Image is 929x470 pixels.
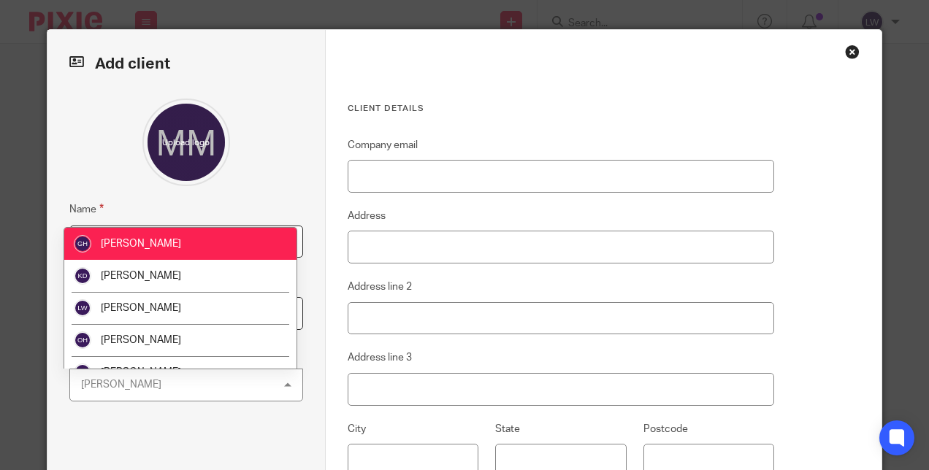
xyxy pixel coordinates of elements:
label: Name [69,201,104,217]
img: svg%3E [74,299,91,317]
div: Close this dialog window [845,45,860,59]
span: [PERSON_NAME] [101,239,181,249]
img: svg%3E [74,331,91,349]
img: svg%3E [74,363,91,381]
label: City [348,422,366,436]
span: [PERSON_NAME] [101,335,181,345]
h3: Client details [348,103,775,115]
img: svg%3E [74,235,91,253]
div: [PERSON_NAME] [81,380,161,390]
span: [PERSON_NAME] [101,271,181,281]
label: Postcode [643,422,688,436]
label: Address [348,209,386,223]
label: State [495,422,520,436]
span: [PERSON_NAME] [101,303,181,313]
span: [PERSON_NAME] [101,367,181,377]
h2: Add client [69,52,303,77]
label: Address line 3 [348,350,412,365]
label: Company email [348,138,418,153]
img: svg%3E [74,267,91,285]
label: Address line 2 [348,280,412,294]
